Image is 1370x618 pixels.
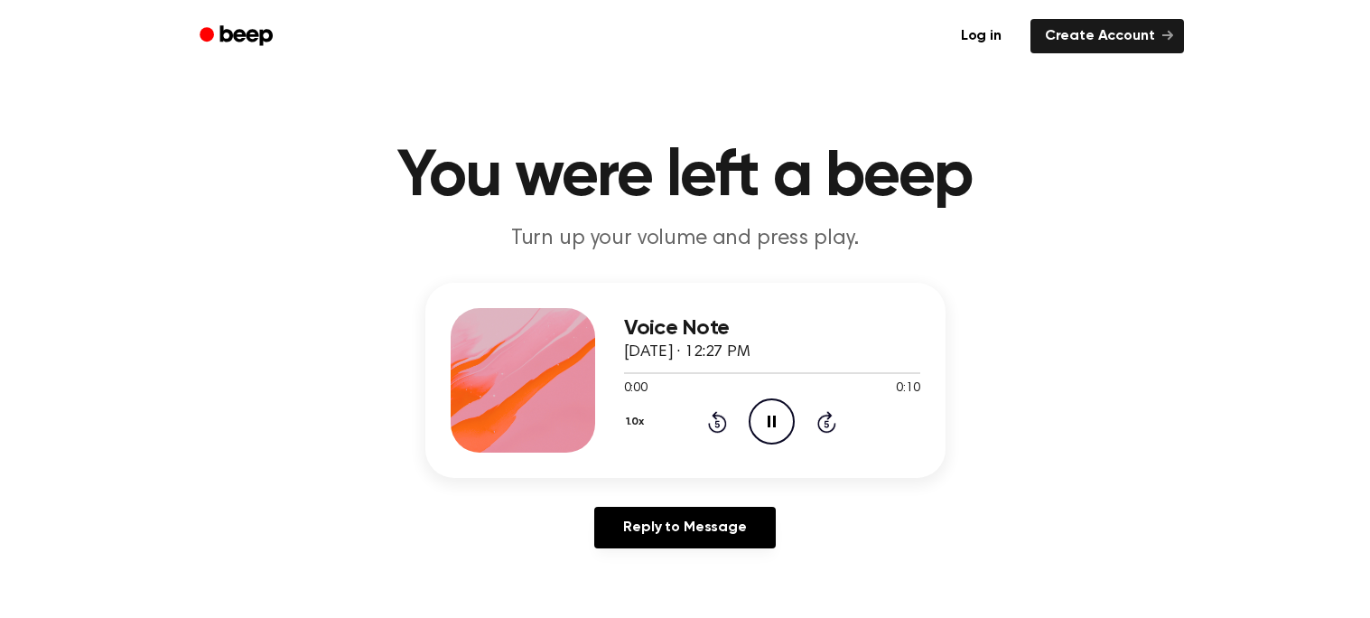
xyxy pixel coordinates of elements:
p: Turn up your volume and press play. [339,224,1032,254]
button: 1.0x [624,407,651,437]
h1: You were left a beep [223,145,1148,210]
span: 0:10 [896,379,919,398]
h3: Voice Note [624,316,920,341]
span: [DATE] · 12:27 PM [624,344,750,360]
a: Reply to Message [594,507,775,548]
span: 0:00 [624,379,648,398]
a: Create Account [1030,19,1184,53]
a: Beep [187,19,289,54]
a: Log in [943,15,1020,57]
